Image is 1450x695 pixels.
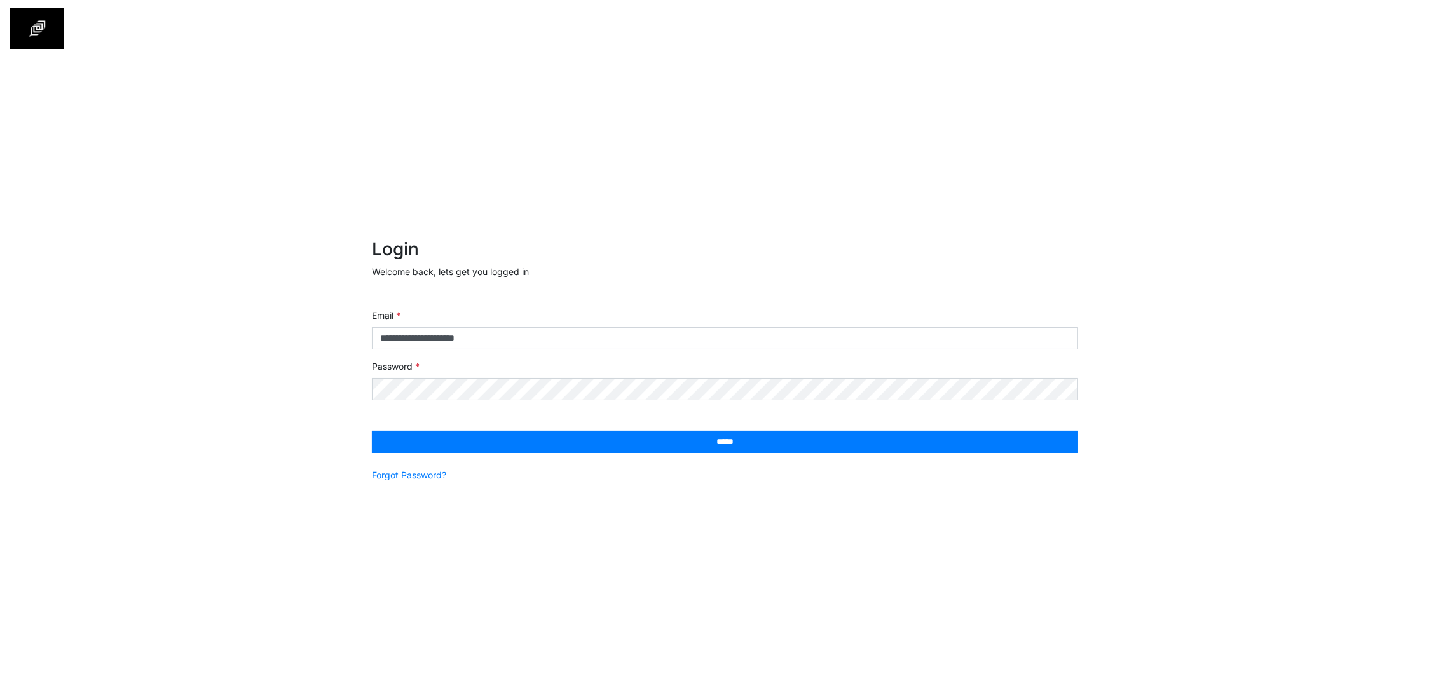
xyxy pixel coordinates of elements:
[372,360,420,373] label: Password
[372,265,1078,278] p: Welcome back, lets get you logged in
[10,8,64,49] img: spp logo
[372,239,1078,260] h2: Login
[372,309,400,322] label: Email
[372,468,446,482] a: Forgot Password?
